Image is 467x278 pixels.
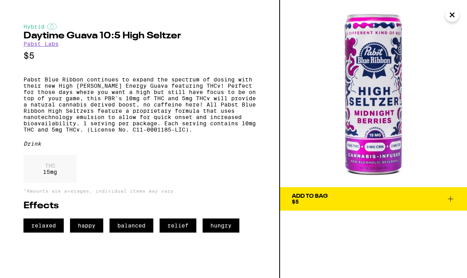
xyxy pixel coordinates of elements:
span: balanced [110,218,153,233]
a: Pabst Labs [23,41,59,47]
p: Pabst Blue Ribbon continues to expand the spectrum of dosing with their new High [PERSON_NAME] En... [23,76,256,133]
div: Hybrid [23,23,256,30]
span: relaxed [23,218,64,233]
h2: Daytime Guava 10:5 High Seltzer [23,31,256,41]
span: happy [70,218,103,233]
div: Drink [23,141,256,147]
p: *Amounts are averages, individual items may vary. [23,188,256,193]
p: THC [43,162,57,169]
button: Close [445,8,459,22]
img: hybridColor.svg [47,23,57,30]
span: relief [160,218,196,233]
span: $5 [292,199,299,205]
p: $5 [23,51,256,61]
div: Add To Bag [292,193,328,199]
div: 15 mg [23,155,77,183]
button: Add To Bag$5 [280,187,467,211]
span: hungry [203,218,239,233]
h2: Effects [23,201,256,211]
